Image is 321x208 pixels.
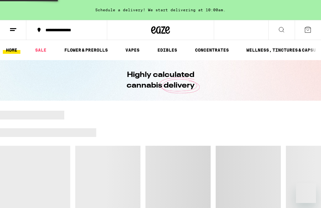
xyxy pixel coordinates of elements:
[32,46,50,54] a: SALE
[122,46,143,54] a: VAPES
[61,46,111,54] a: FLOWER & PREROLLS
[192,46,232,54] a: CONCENTRATES
[109,70,212,91] h1: Highly calculated cannabis delivery
[3,46,20,54] a: HOME
[296,183,316,203] iframe: Button to launch messaging window
[154,46,180,54] a: EDIBLES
